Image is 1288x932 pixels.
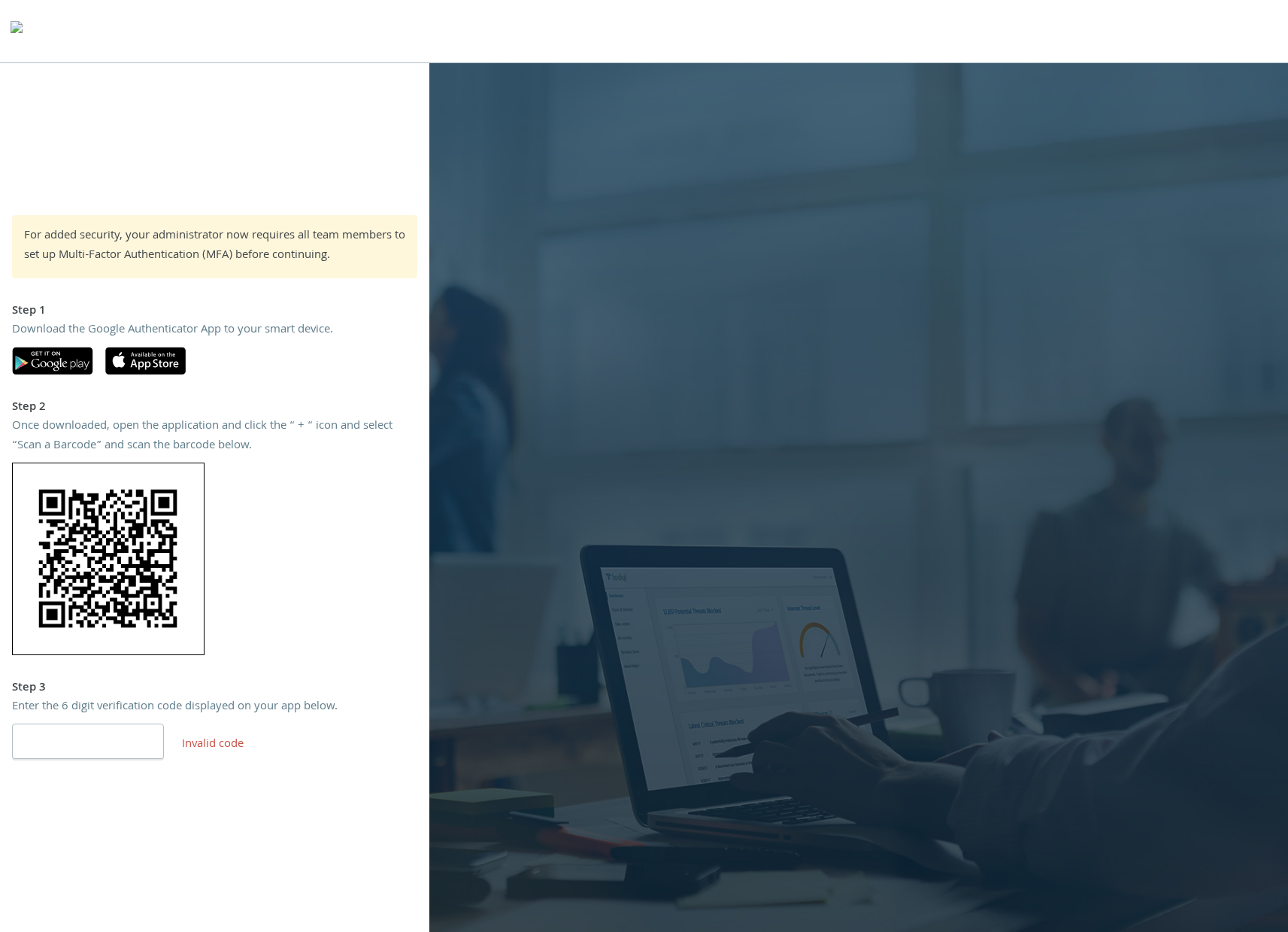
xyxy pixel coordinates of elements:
[12,302,46,321] strong: Step 1
[12,398,46,417] strong: Step 2
[12,417,417,456] div: Once downloaded, open the application and click the “ + “ icon and select “Scan a Barcode” and sc...
[12,679,46,698] strong: Step 3
[12,698,417,718] div: Enter the 6 digit verification code displayed on your app below.
[12,321,417,341] div: Download the Google Authenticator App to your smart device.
[12,463,205,655] img: +lVATgeyx5NwAAAABJRU5ErkJggg==
[24,227,405,266] div: For added security, your administrator now requires all team members to set up Multi-Factor Authe...
[11,16,23,46] img: todyl-logo-dark.svg
[12,347,93,375] img: google-play.svg
[105,347,186,375] img: apple-app-store.svg
[182,735,244,754] span: Invalid code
